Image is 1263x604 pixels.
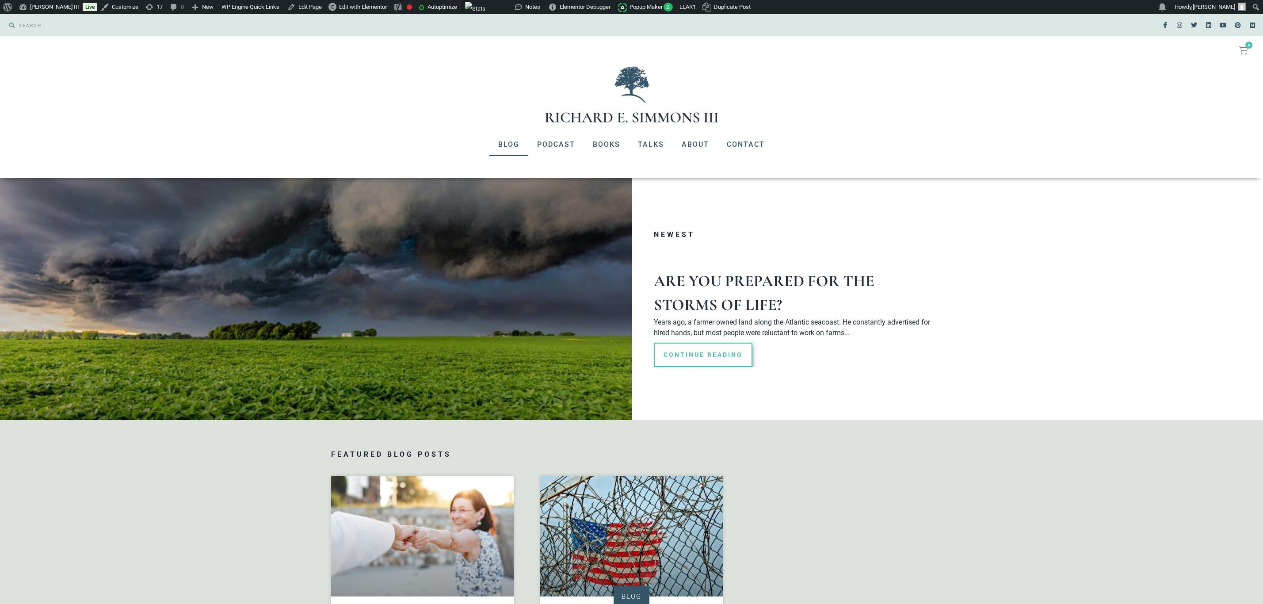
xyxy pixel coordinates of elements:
span: 0 [1245,42,1252,49]
a: adult-anniversary-care-1449049 [331,476,514,596]
input: SEARCH [15,19,627,32]
a: Podcast [528,133,584,156]
a: 0 [1229,41,1259,60]
a: Contact [718,133,774,156]
a: american-flag-barbed-wire-fence-54456 [540,476,723,596]
a: Blog [489,133,528,156]
span: [PERSON_NAME] [1193,4,1235,10]
a: Are You Prepared for the Storms of Life? [654,271,874,314]
a: Read more about Are You Prepared for the Storms of Life? [654,343,752,367]
a: Books [584,133,629,156]
span: 1 [693,4,696,10]
span: Edit with Elementor [339,4,387,10]
a: About [673,133,718,156]
a: Live [83,3,97,11]
img: Views over 48 hours. Click for more Jetpack Stats. [465,2,485,16]
h3: Newest [654,231,937,238]
p: Years ago, a farmer owned land along the Atlantic seacoast. He constantly advertised for hired ha... [654,317,937,338]
a: Talks [629,133,673,156]
span: 2 [664,3,673,11]
div: Focus keyphrase not set [407,4,412,10]
h3: Featured Blog Posts [331,451,932,458]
